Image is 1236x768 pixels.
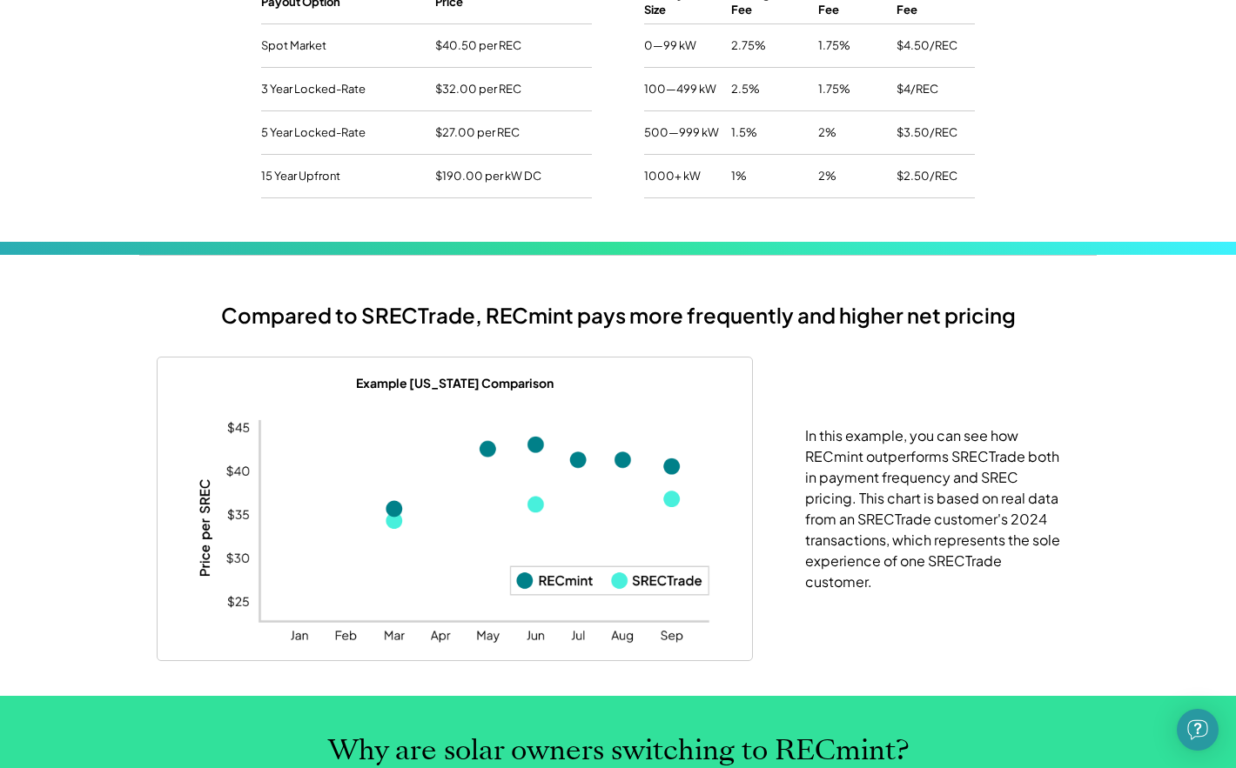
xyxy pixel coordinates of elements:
[731,77,760,101] div: 2.5%
[221,299,1016,331] div: Compared to SRECTrade, RECmint pays more frequently and higher net pricing
[818,120,836,144] div: 2%
[261,33,326,57] div: Spot Market
[644,120,719,144] div: 500—999 kW
[897,77,938,101] div: $4/REC
[194,408,716,659] img: SRECTrade%20vs%20RECmint%20Payouts.png
[644,164,701,188] div: 1000+ kW
[818,77,850,101] div: 1.75%
[818,164,836,188] div: 2%
[644,33,696,57] div: 0—99 kW
[731,120,757,144] div: 1.5%
[805,425,1071,592] div: In this example, you can see how RECmint outperforms SRECTrade both in payment frequency and SREC...
[435,120,520,144] div: $27.00 per REC
[261,164,340,188] div: 15 Year Upfront
[1177,709,1219,751] div: Open Intercom Messenger
[435,33,521,57] div: $40.50 per REC
[644,77,716,101] div: 100—499 kW
[261,120,366,144] div: 5 Year Locked-Rate
[261,77,366,101] div: 3 Year Locked-Rate
[897,164,957,188] div: $2.50/REC
[435,77,521,101] div: $32.00 per REC
[731,164,747,188] div: 1%
[435,164,541,188] div: $190.00 per kW DC
[731,33,766,57] div: 2.75%
[897,33,957,57] div: $4.50/REC
[818,33,850,57] div: 1.75%
[897,120,957,144] div: $3.50/REC
[356,375,554,391] div: Example [US_STATE] Comparison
